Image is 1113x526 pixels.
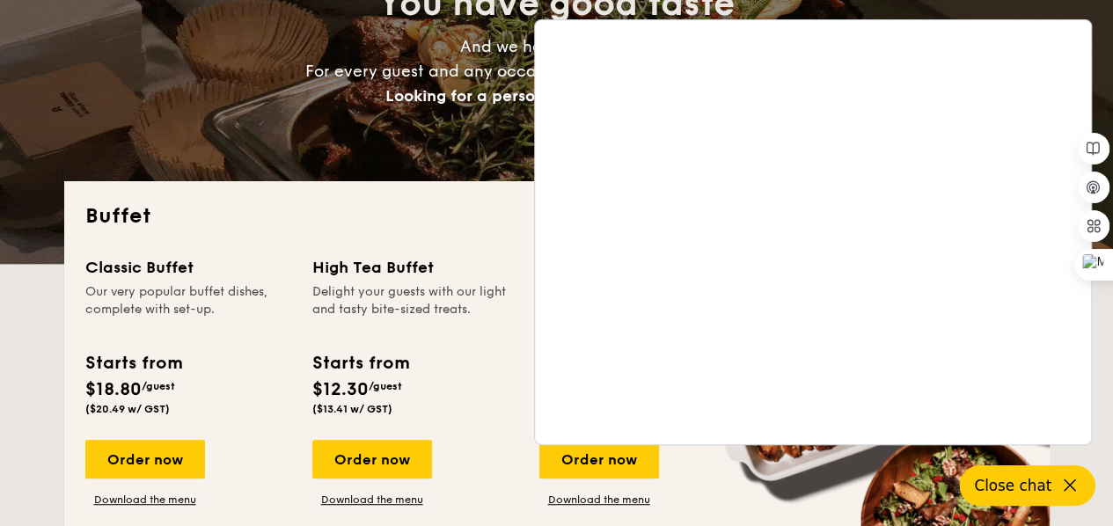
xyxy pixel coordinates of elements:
a: Download the menu [539,493,659,507]
span: Close chat [974,477,1051,494]
div: Our very popular buffet dishes, complete with set-up. [85,283,291,336]
span: /guest [142,380,175,392]
span: ($13.41 w/ GST) [312,403,392,415]
div: Order now [85,440,205,479]
a: Download the menu [85,493,205,507]
div: Order now [312,440,432,479]
div: Order now [539,440,659,479]
a: Download the menu [312,493,432,507]
span: ($20.49 w/ GST) [85,403,170,415]
h2: Buffet [85,202,1029,230]
div: High Tea Buffet [312,255,518,280]
button: Close chat [960,465,1095,506]
span: Looking for a personalised touch? [385,86,648,106]
div: Starts from [85,350,181,376]
div: Delight your guests with our light and tasty bite-sized treats. [312,283,518,336]
div: Classic Buffet [85,255,291,280]
span: $12.30 [312,379,369,400]
span: /guest [369,380,402,392]
div: Starts from [312,350,408,376]
span: $18.80 [85,379,142,400]
span: And we have great food. For every guest and any occasion, there’s always room for Grain. [305,37,809,106]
